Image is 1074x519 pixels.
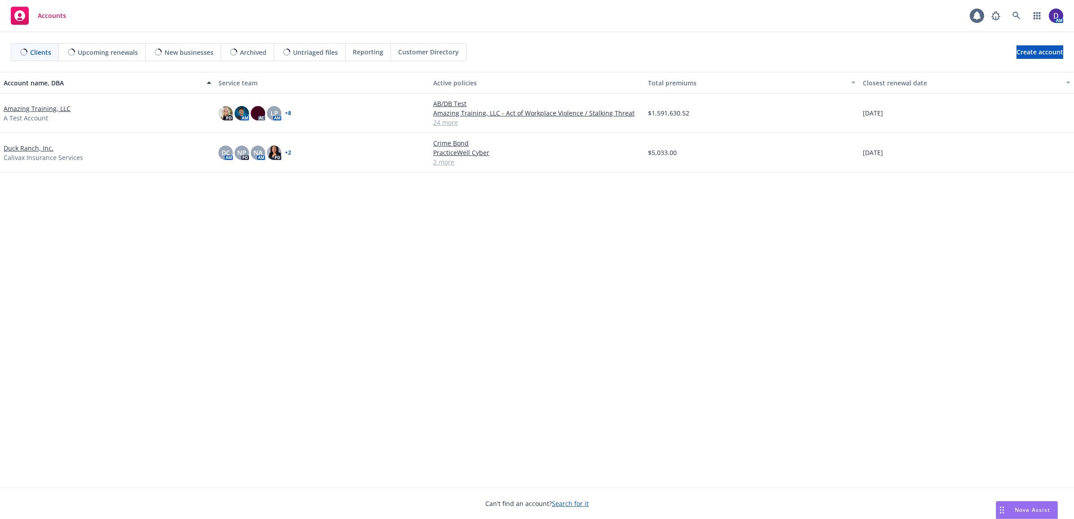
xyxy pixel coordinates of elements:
button: Active policies [430,72,644,93]
span: New businesses [164,48,213,57]
a: Amazing Training, LLC [4,104,71,113]
a: Create account [1016,45,1063,59]
span: NP [237,148,246,157]
a: Search [1007,7,1025,25]
span: LP [271,108,278,118]
a: Report a Bug [987,7,1005,25]
button: Nova Assist [996,501,1058,519]
button: Total premiums [644,72,859,93]
a: Amazing Training, LLC - Act of Workplace Violence / Stalking Threat [433,108,641,118]
a: + 2 [285,150,291,155]
span: [DATE] [863,108,883,118]
span: [DATE] [863,148,883,157]
span: Can't find an account? [485,499,589,508]
span: Create account [1016,44,1063,61]
img: photo [1049,9,1063,23]
div: Account name, DBA [4,78,201,88]
span: Accounts [38,12,66,19]
div: Drag to move [996,501,1007,519]
a: Duck Ranch, Inc. [4,143,53,153]
a: + 8 [285,111,291,116]
a: AB/DB Test [433,99,641,108]
span: Archived [240,48,266,57]
span: DC [222,148,230,157]
img: photo [235,106,249,120]
div: Closest renewal date [863,78,1061,88]
button: Closest renewal date [859,72,1074,93]
span: Nova Assist [1015,506,1050,514]
span: Calivax Insurance Services [4,153,83,162]
div: Service team [218,78,426,88]
span: Reporting [353,47,383,57]
span: A Test Account [4,113,48,123]
span: NA [253,148,262,157]
div: Total premiums [648,78,846,88]
img: photo [267,146,281,160]
a: PracticeWell Cyber [433,148,641,157]
a: Search for it [552,499,589,508]
span: $5,033.00 [648,148,677,157]
span: Clients [30,48,51,57]
span: $1,591,630.52 [648,108,689,118]
a: 24 more [433,118,641,127]
button: Service team [215,72,430,93]
a: Crime Bond [433,138,641,148]
img: photo [218,106,233,120]
span: Upcoming renewals [78,48,138,57]
a: Switch app [1028,7,1046,25]
span: Customer Directory [398,47,459,57]
img: photo [251,106,265,120]
a: Accounts [7,3,70,28]
span: Untriaged files [293,48,338,57]
div: Active policies [433,78,641,88]
a: 2 more [433,157,641,167]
